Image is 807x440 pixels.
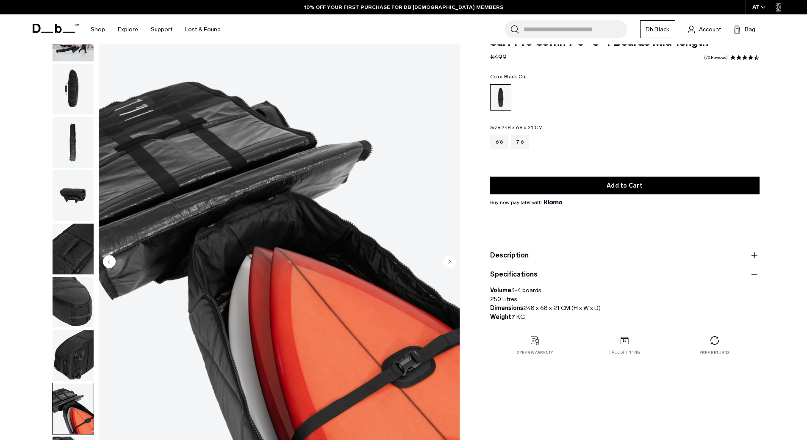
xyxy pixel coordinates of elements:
[699,25,721,34] span: Account
[704,55,728,60] a: 70 reviews
[52,329,94,381] button: Surf Pro Coffin 7'6 - 3-4 Boards Mid-length
[118,14,138,44] a: Explore
[84,14,227,44] nav: Main Navigation
[504,74,527,80] span: Black Out
[53,64,94,115] img: Surf Pro Coffin 7'6 - 3-4 Boards Mid-length
[490,287,511,294] strong: Volume
[544,200,562,204] img: {"height" => 20, "alt" => "Klarna"}
[734,24,755,34] button: Bag
[490,199,562,206] span: Buy now pay later with
[53,170,94,221] img: Surf Pro Coffin 7'6 - 3-4 Boards Mid-length
[151,14,172,44] a: Support
[640,20,675,38] a: Db Black
[511,135,529,149] a: 7'6
[517,350,553,356] p: 2 year warranty
[91,14,105,44] a: Shop
[53,277,94,328] img: Surf Pro Coffin 7'6 - 3-4 Boards Mid-length
[304,3,503,11] a: 10% OFF YOUR FIRST PURCHASE FOR DB [DEMOGRAPHIC_DATA] MEMBERS
[745,25,755,34] span: Bag
[490,304,523,312] strong: Dimensions
[185,14,221,44] a: Lost & Found
[490,313,511,321] strong: Weight
[490,269,760,279] button: Specifications
[490,250,760,260] button: Description
[53,117,94,168] img: Surf Pro Coffin 7'6 - 3-4 Boards Mid-length
[490,37,760,48] span: Surf Pro Coffin 7'6 - 3-4 Boards Mid-length
[52,170,94,221] button: Surf Pro Coffin 7'6 - 3-4 Boards Mid-length
[53,330,94,381] img: Surf Pro Coffin 7'6 - 3-4 Boards Mid-length
[52,383,94,434] button: Surf Pro Coffin 7'6 - 3-4 Boards Mid-length
[699,350,729,356] p: Free returns
[103,255,116,269] button: Previous slide
[52,64,94,115] button: Surf Pro Coffin 7'6 - 3-4 Boards Mid-length
[490,125,543,130] legend: Size:
[502,125,543,130] span: 248 x 68 x 21 CM
[688,24,721,34] a: Account
[52,223,94,275] button: Surf Pro Coffin 7'6 - 3-4 Boards Mid-length
[443,255,456,269] button: Next slide
[490,53,507,61] span: €499
[490,84,511,111] a: Black Out
[52,277,94,328] button: Surf Pro Coffin 7'6 - 3-4 Boards Mid-length
[490,135,509,149] a: 6’6
[53,383,94,434] img: Surf Pro Coffin 7'6 - 3-4 Boards Mid-length
[53,224,94,274] img: Surf Pro Coffin 7'6 - 3-4 Boards Mid-length
[52,116,94,168] button: Surf Pro Coffin 7'6 - 3-4 Boards Mid-length
[490,177,760,194] button: Add to Cart
[490,279,760,321] p: 3-4 boards 250 Litres 248 x 68 x 21 CM (H x W x D) 7 KG
[490,74,527,79] legend: Color:
[609,349,640,355] p: Free shipping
